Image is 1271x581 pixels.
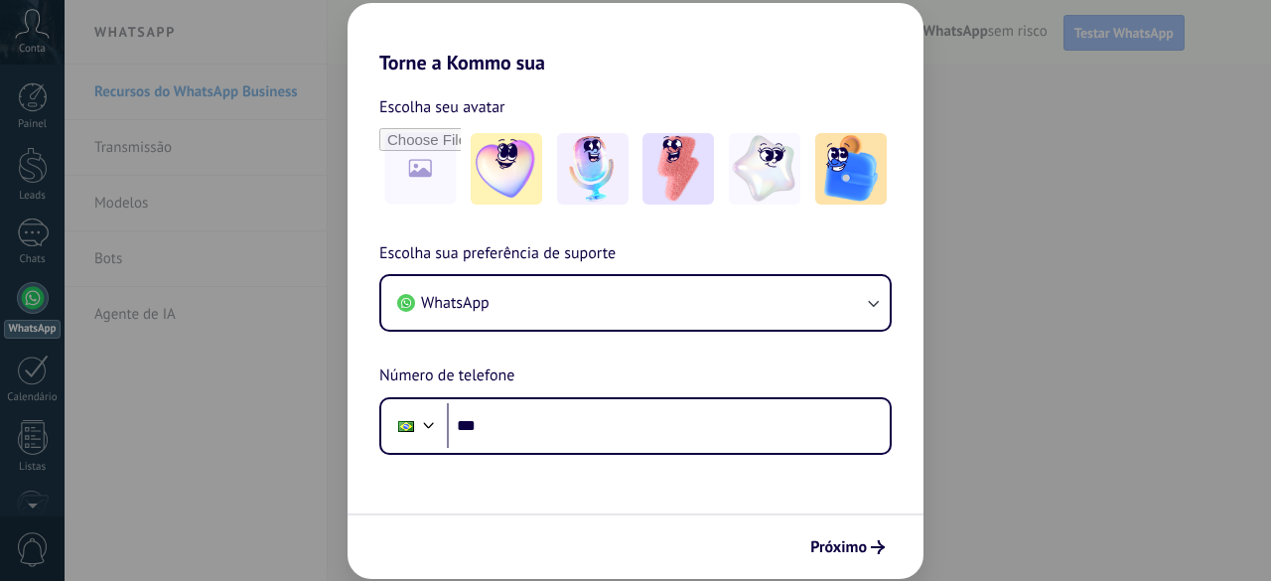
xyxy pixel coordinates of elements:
button: Próximo [801,530,894,564]
span: Escolha seu avatar [379,94,505,120]
img: -5.jpeg [815,133,887,205]
img: -3.jpeg [642,133,714,205]
h2: Torne a Kommo sua [348,3,923,74]
span: Número de telefone [379,363,514,389]
img: -2.jpeg [557,133,629,205]
div: Brazil: + 55 [387,405,425,447]
img: -4.jpeg [729,133,800,205]
span: Próximo [810,540,867,554]
button: WhatsApp [381,276,890,330]
img: -1.jpeg [471,133,542,205]
span: Escolha sua preferência de suporte [379,241,616,267]
span: WhatsApp [421,293,490,313]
